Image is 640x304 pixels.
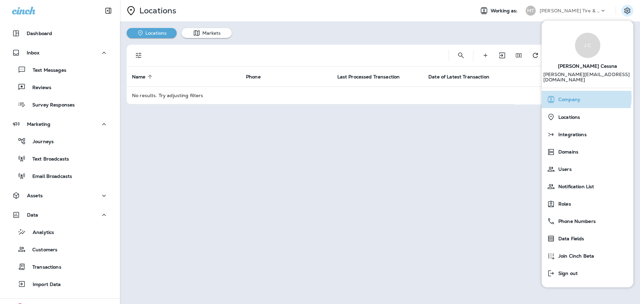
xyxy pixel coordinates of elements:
span: Phone [246,74,261,80]
p: Email Broadcasts [26,174,72,180]
button: Dashboard [7,27,113,40]
p: Locations [137,6,176,16]
span: Date of Latest Transaction [428,74,498,80]
button: Inbox [7,46,113,59]
button: Markets [182,28,232,38]
a: Domains [544,145,631,159]
button: Data [7,208,113,222]
span: Company [555,97,580,102]
span: Refresh transaction statistics [529,52,542,58]
button: Data Fields [542,230,633,247]
button: Marketing [7,117,113,131]
button: Notification List [542,178,633,195]
a: Locations [544,110,631,124]
span: Notification List [555,184,594,190]
button: Company [542,91,633,108]
button: Phone Numbers [542,213,633,230]
span: Roles [555,201,571,207]
button: Domains [542,143,633,161]
p: Dashboard [27,31,52,36]
span: Data Fields [555,236,584,242]
p: [PERSON_NAME] Tire & Auto [540,8,600,13]
span: Date of Latest Transaction [428,74,489,80]
button: Locations [542,108,633,126]
button: Sign out [542,265,633,282]
button: Analytics [7,225,113,239]
button: Assets [7,189,113,202]
button: Roles [542,195,633,213]
button: Customers [7,242,113,256]
span: Sign out [555,271,578,276]
a: Notification List [544,180,631,193]
button: Edit Fields [512,49,525,62]
span: Name [132,74,154,80]
button: Locations [127,28,177,38]
span: Locations [555,114,580,120]
p: Customers [26,247,57,253]
button: Search Locations [454,49,468,62]
div: MT [526,6,536,16]
button: Transactions [7,260,113,274]
button: Users [542,161,633,178]
button: Filters [132,49,145,62]
p: Import Data [26,282,61,288]
p: Journeys [26,139,54,145]
span: Join Cinch Beta [555,253,594,259]
button: Journeys [7,134,113,148]
p: Text Broadcasts [26,156,69,163]
button: Create Location [479,49,492,62]
p: Data [27,212,38,218]
p: Reviews [26,85,51,91]
a: Phone Numbers [544,215,631,228]
a: Users [544,163,631,176]
p: Analytics [26,230,54,236]
span: Last Processed Transaction [337,74,409,80]
span: Phone Numbers [555,219,596,224]
button: Survey Responses [7,97,113,111]
button: Collapse Sidebar [99,4,118,17]
button: Text Messages [7,63,113,77]
span: Name [132,74,146,80]
span: Users [555,167,572,172]
p: Survey Responses [26,102,75,108]
a: Company [544,93,631,106]
p: Inbox [27,50,39,55]
p: Text Messages [26,67,66,74]
button: Import Data [7,277,113,291]
a: J C[PERSON_NAME] Cessna [PERSON_NAME][EMAIL_ADDRESS][DOMAIN_NAME] [542,26,633,88]
p: Transactions [26,264,61,271]
button: Reviews [7,80,113,94]
p: [PERSON_NAME][EMAIL_ADDRESS][DOMAIN_NAME] [543,72,632,88]
button: Join Cinch Beta [542,247,633,265]
button: Import Locations [495,49,509,62]
td: No results. Try adjusting filters [127,86,514,104]
span: [PERSON_NAME] Cessna [558,58,617,72]
span: Phone [246,74,269,80]
span: Last Processed Transaction [337,74,400,80]
a: Roles [544,197,631,211]
button: Integrations [542,126,633,143]
span: Working as: [491,8,519,14]
button: Text Broadcasts [7,151,113,166]
p: Assets [27,193,43,198]
button: Email Broadcasts [7,169,113,183]
a: Data Fields [544,232,631,245]
div: J C [575,33,600,58]
p: Marketing [27,121,50,127]
button: Settings [621,5,633,17]
span: Domains [555,149,578,155]
a: Integrations [544,128,631,141]
span: Integrations [555,132,587,137]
